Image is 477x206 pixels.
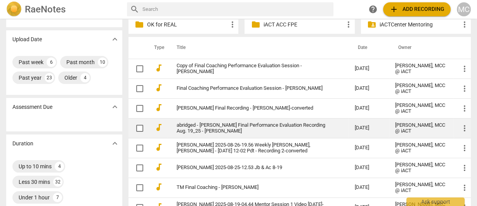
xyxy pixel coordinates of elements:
[368,5,378,14] span: help
[177,165,326,171] a: [PERSON_NAME] 2025-08-25-12.53 Jb & Ac 8-19
[395,83,448,94] div: [PERSON_NAME], MCC @ iACT
[395,103,448,114] div: [PERSON_NAME], MCC @ iACT
[460,64,469,73] span: more_vert
[167,37,348,59] th: Title
[154,162,163,172] span: audiotrack
[66,58,95,66] div: Past month
[177,185,326,190] a: TM Final Coaching - [PERSON_NAME]
[12,35,42,44] p: Upload Date
[154,83,163,93] span: audiotrack
[349,118,389,138] td: [DATE]
[177,63,326,75] a: Copy of Final Coaching Performance Evaluation Session - [PERSON_NAME]
[6,2,22,17] img: Logo
[395,162,448,174] div: [PERSON_NAME], MCC @ iACT
[148,37,167,59] th: Type
[227,20,237,29] span: more_vert
[55,162,64,171] div: 4
[349,79,389,98] td: [DATE]
[45,73,54,82] div: 23
[109,101,121,113] button: Show more
[147,21,227,29] p: OK for REAL
[395,63,448,75] div: [PERSON_NAME], MCC @ iACT
[389,5,399,14] span: add
[251,20,260,29] span: folder
[109,138,121,149] button: Show more
[349,178,389,197] td: [DATE]
[19,74,42,82] div: Past year
[154,63,163,73] span: audiotrack
[380,21,460,29] p: iACTCenter Mentoring
[19,58,43,66] div: Past week
[177,105,326,111] a: [PERSON_NAME] Final Recording - [PERSON_NAME]-converted
[395,122,448,134] div: [PERSON_NAME], MCC @ iACT
[460,104,469,113] span: more_vert
[460,20,469,29] span: more_vert
[110,102,120,112] span: expand_more
[263,21,343,29] p: iACT ACC FPE
[12,140,33,148] p: Duration
[154,182,163,192] span: audiotrack
[389,5,444,14] span: Add recording
[177,122,326,134] a: abridged - [PERSON_NAME] Final Performance Evaluation Recording Aug. 19_25 - [PERSON_NAME]
[389,37,454,59] th: Owner
[12,103,52,111] p: Assessment Due
[367,20,376,29] span: folder_shared
[110,35,120,44] span: expand_more
[349,98,389,118] td: [DATE]
[154,123,163,132] span: audiotrack
[457,2,471,16] button: MC
[19,194,50,201] div: Under 1 hour
[53,177,62,187] div: 32
[19,162,52,170] div: Up to 10 mins
[349,37,389,59] th: Date
[460,143,469,153] span: more_vert
[47,58,56,67] div: 6
[110,139,120,148] span: expand_more
[80,73,90,82] div: 4
[344,20,353,29] span: more_vert
[6,2,121,17] a: LogoRaeNotes
[135,20,144,29] span: folder
[154,143,163,152] span: audiotrack
[130,5,139,14] span: search
[25,4,66,15] h2: RaeNotes
[406,197,465,206] div: Ask support
[460,124,469,133] span: more_vert
[383,2,451,16] button: Upload
[53,193,62,202] div: 7
[98,58,107,67] div: 10
[366,2,380,16] a: Help
[460,183,469,192] span: more_vert
[460,84,469,93] span: more_vert
[19,178,50,186] div: Less 30 mins
[154,103,163,112] span: audiotrack
[177,86,326,91] a: Final Coaching Performance Evaluation Session - [PERSON_NAME]
[395,142,448,154] div: [PERSON_NAME], MCC @ iACT
[349,138,389,158] td: [DATE]
[64,74,77,82] div: Older
[349,59,389,79] td: [DATE]
[349,158,389,178] td: [DATE]
[395,182,448,194] div: [PERSON_NAME], MCC @ iACT
[142,3,330,16] input: Search
[177,142,326,154] a: [PERSON_NAME] 2025-08-26-19.56 Weekly [PERSON_NAME], [PERSON_NAME] - [DATE] 12-02 Pdt - Recording...
[460,163,469,173] span: more_vert
[109,33,121,45] button: Show more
